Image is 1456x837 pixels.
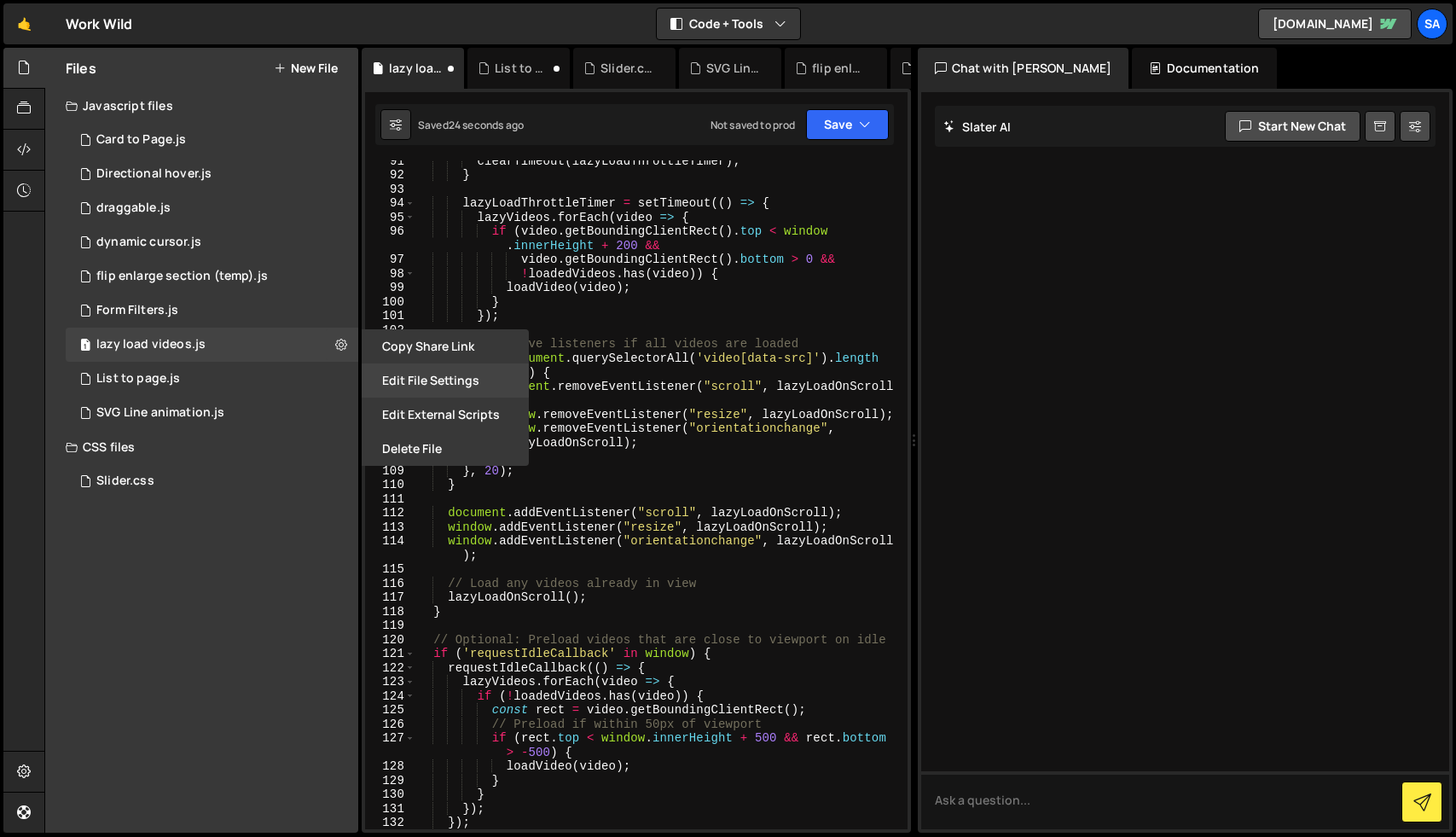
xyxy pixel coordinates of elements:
div: 98 [365,267,415,282]
div: Slider.css [96,474,154,489]
div: 120 [365,633,415,648]
div: List to page.js [66,362,358,396]
div: lazy load videos.js [389,60,444,77]
div: 101 [365,309,415,323]
button: Start new chat [1225,111,1360,142]
div: SVG Line animation.js [96,405,224,421]
a: 🤙 [3,3,45,44]
div: 117 [365,590,415,605]
div: 126 [365,718,415,732]
div: 127 [365,731,415,759]
div: 121 [365,647,415,661]
div: Javascript files [45,89,358,123]
button: Delete File [362,432,529,466]
div: List to page.js [495,60,549,77]
div: Chat with [PERSON_NAME] [918,48,1129,89]
button: Edit File Settings [362,363,529,398]
div: 122 [365,661,415,676]
span: 1 [80,340,90,353]
div: 113 [365,520,415,535]
div: 99 [365,281,415,295]
div: dynamic cursor.js [96,235,201,250]
div: Not saved to prod [711,118,796,132]
div: 115 [365,562,415,577]
div: flip enlarge section (temp).js [96,269,268,284]
div: Saved [418,118,524,132]
div: 16508/45375.js [66,191,358,225]
div: Form Filters.js [96,303,178,318]
div: CSS files [45,430,358,464]
div: 93 [365,183,415,197]
div: flip enlarge section (temp).js [812,60,867,77]
div: 112 [365,506,415,520]
div: 95 [365,211,415,225]
div: flip enlarge section (temp).js [66,259,358,294]
div: Work Wild [66,14,132,34]
button: Edit External Scripts [362,398,529,432]
div: 16508/45374.js [66,157,358,191]
div: 16508/45377.js [66,123,358,157]
div: List to page.js [96,371,180,387]
div: 16508/47544.js [66,328,358,362]
div: draggable.js [96,201,171,216]
div: 16508/45807.js [66,396,358,430]
div: 92 [365,168,415,183]
div: Slider.css [600,60,655,77]
div: SVG Line animation.js [706,60,761,77]
div: Card to Page.js [96,132,186,148]
div: 124 [365,689,415,704]
div: 24 seconds ago [449,118,524,132]
div: 102 [365,323,415,338]
div: 125 [365,703,415,718]
div: 118 [365,605,415,619]
div: 100 [365,295,415,310]
div: 110 [365,478,415,492]
div: 132 [365,816,415,830]
div: 96 [365,224,415,253]
button: Code + Tools [657,9,800,39]
div: 123 [365,675,415,689]
a: [DOMAIN_NAME] [1258,9,1412,39]
div: Documentation [1132,48,1276,89]
button: Copy share link [362,329,529,363]
div: 114 [365,534,415,562]
div: 16508/44799.js [66,294,358,328]
a: Sa [1417,9,1447,39]
div: 97 [365,253,415,267]
div: 119 [365,619,415,633]
div: Directional hover.js [96,166,212,182]
div: 111 [365,492,415,507]
div: 128 [365,759,415,774]
div: 109 [365,464,415,479]
div: 16508/46211.css [66,464,358,498]
div: 116 [365,577,415,591]
div: 16508/45376.js [66,225,358,259]
h2: Files [66,59,96,78]
button: Save [806,109,889,140]
div: 94 [365,196,415,211]
div: 130 [365,788,415,802]
h2: Slater AI [943,119,1012,135]
div: 129 [365,774,415,788]
div: lazy load videos.js [96,337,206,352]
button: New File [274,61,338,75]
div: 131 [365,802,415,817]
div: 91 [365,154,415,169]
